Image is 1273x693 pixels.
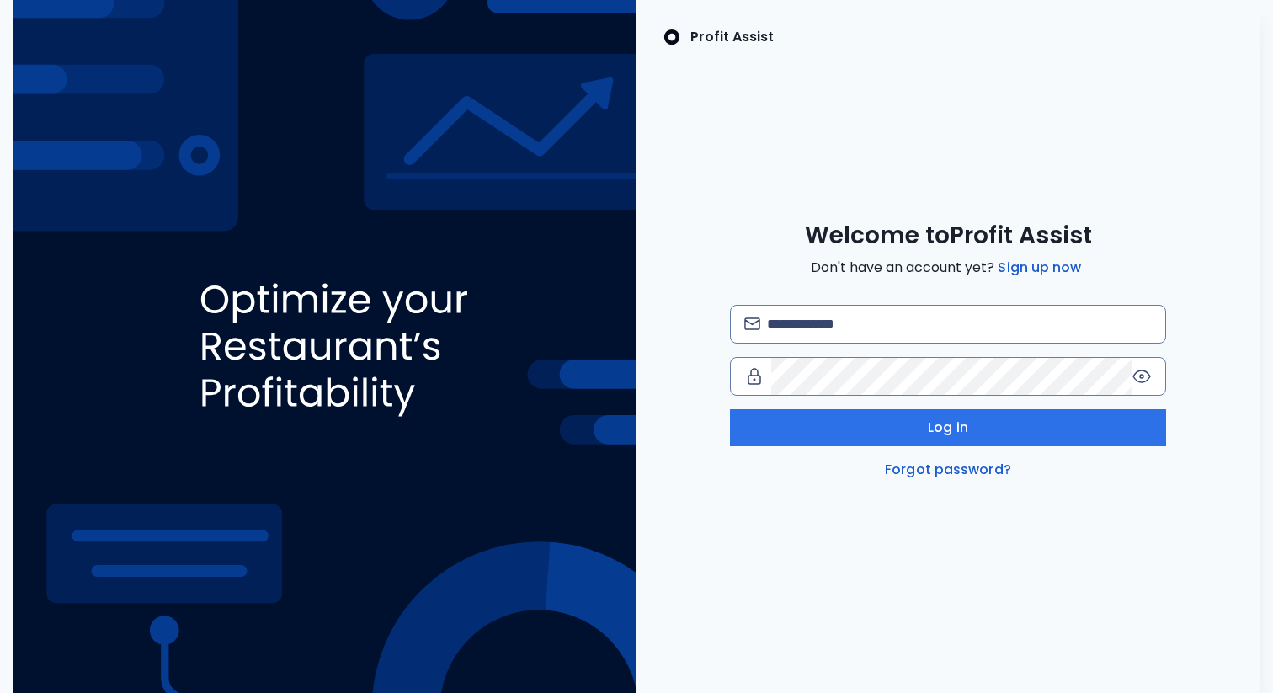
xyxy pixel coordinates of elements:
img: email [744,317,760,330]
button: Log in [730,409,1166,446]
a: Forgot password? [882,460,1015,480]
p: Profit Assist [690,27,774,47]
span: Log in [928,418,968,438]
span: Welcome to Profit Assist [805,221,1092,251]
img: SpotOn Logo [663,27,680,47]
span: Don't have an account yet? [811,258,1084,278]
a: Sign up now [994,258,1084,278]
